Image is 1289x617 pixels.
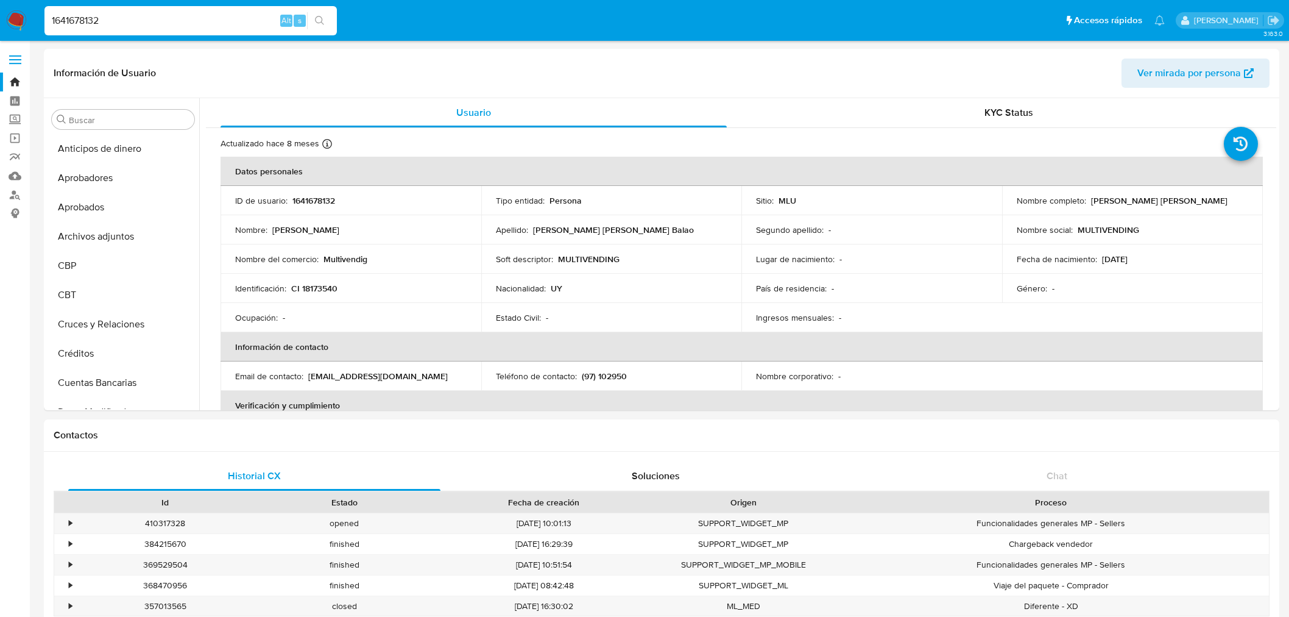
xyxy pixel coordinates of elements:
[69,601,72,612] div: •
[57,115,66,124] button: Buscar
[54,67,156,79] h1: Información de Usuario
[496,224,528,235] p: Apellido :
[47,222,199,251] button: Archivos adjuntos
[298,15,302,26] span: s
[1017,224,1073,235] p: Nombre social :
[235,312,278,323] p: Ocupación :
[292,195,335,206] p: 1641678132
[76,555,255,575] div: 369529504
[323,254,367,265] p: Multivendig
[69,580,72,591] div: •
[1194,15,1263,26] p: gregorio.negri@mercadolibre.com
[756,195,774,206] p: Sitio :
[756,224,824,235] p: Segundo apellido :
[221,332,1263,362] th: Información de contacto
[1102,254,1128,265] p: [DATE]
[255,534,434,554] div: finished
[47,193,199,222] button: Aprobados
[654,555,833,575] div: SUPPORT_WIDGET_MP_MOBILE
[582,371,627,382] p: (97) 102950
[263,496,425,508] div: Estado
[44,13,337,29] input: Buscar usuario o caso...
[221,157,1263,186] th: Datos personales
[756,371,833,382] p: Nombre corporativo :
[1017,254,1097,265] p: Fecha de nacimiento :
[255,596,434,616] div: closed
[228,469,281,483] span: Historial CX
[1078,224,1139,235] p: MULTIVENDING
[84,496,246,508] div: Id
[76,596,255,616] div: 357013565
[272,224,339,235] p: [PERSON_NAME]
[1154,15,1165,26] a: Notificaciones
[221,391,1263,420] th: Verificación y cumplimiento
[434,576,654,596] div: [DATE] 08:42:48
[434,596,654,616] div: [DATE] 16:30:02
[838,371,841,382] p: -
[255,555,434,575] div: finished
[235,224,267,235] p: Nombre :
[654,534,833,554] div: SUPPORT_WIDGET_MP
[756,254,835,265] p: Lugar de nacimiento :
[255,576,434,596] div: finished
[1017,195,1086,206] p: Nombre completo :
[839,254,842,265] p: -
[839,312,841,323] p: -
[1017,283,1047,294] p: Género :
[832,283,834,294] p: -
[434,534,654,554] div: [DATE] 16:29:39
[496,283,546,294] p: Nacionalidad :
[549,195,582,206] p: Persona
[779,195,796,206] p: MLU
[533,224,694,235] p: [PERSON_NAME] [PERSON_NAME] Balao
[1267,14,1280,27] a: Salir
[756,283,827,294] p: País de residencia :
[551,283,562,294] p: UY
[1074,14,1142,27] span: Accesos rápidos
[456,105,491,119] span: Usuario
[496,371,577,382] p: Teléfono de contacto :
[291,283,337,294] p: CI 18173540
[47,134,199,163] button: Anticipos de dinero
[47,251,199,280] button: CBP
[47,310,199,339] button: Cruces y Relaciones
[654,596,833,616] div: ML_MED
[546,312,548,323] p: -
[756,312,834,323] p: Ingresos mensuales :
[69,115,189,126] input: Buscar
[76,513,255,533] div: 410317328
[235,371,303,382] p: Email de contacto :
[69,518,72,529] div: •
[434,513,654,533] div: [DATE] 10:01:13
[1137,59,1241,88] span: Ver mirada por persona
[255,513,434,533] div: opened
[1052,283,1054,294] p: -
[307,12,332,29] button: search-icon
[496,254,553,265] p: Soft descriptor :
[69,538,72,550] div: •
[984,105,1033,119] span: KYC Status
[235,254,319,265] p: Nombre del comercio :
[496,195,545,206] p: Tipo entidad :
[76,534,255,554] div: 384215670
[833,513,1269,533] div: Funcionalidades generales MP - Sellers
[54,429,1270,441] h1: Contactos
[841,496,1260,508] div: Proceso
[235,195,288,206] p: ID de usuario :
[654,576,833,596] div: SUPPORT_WIDGET_ML
[662,496,824,508] div: Origen
[281,15,291,26] span: Alt
[632,469,680,483] span: Soluciones
[833,576,1269,596] div: Viaje del paquete - Comprador
[434,555,654,575] div: [DATE] 10:51:54
[47,280,199,310] button: CBT
[833,596,1269,616] div: Diferente - XD
[221,138,319,149] p: Actualizado hace 8 meses
[833,534,1269,554] div: Chargeback vendedor
[1047,469,1067,483] span: Chat
[833,555,1269,575] div: Funcionalidades generales MP - Sellers
[496,312,541,323] p: Estado Civil :
[654,513,833,533] div: SUPPORT_WIDGET_MP
[1121,59,1270,88] button: Ver mirada por persona
[283,312,285,323] p: -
